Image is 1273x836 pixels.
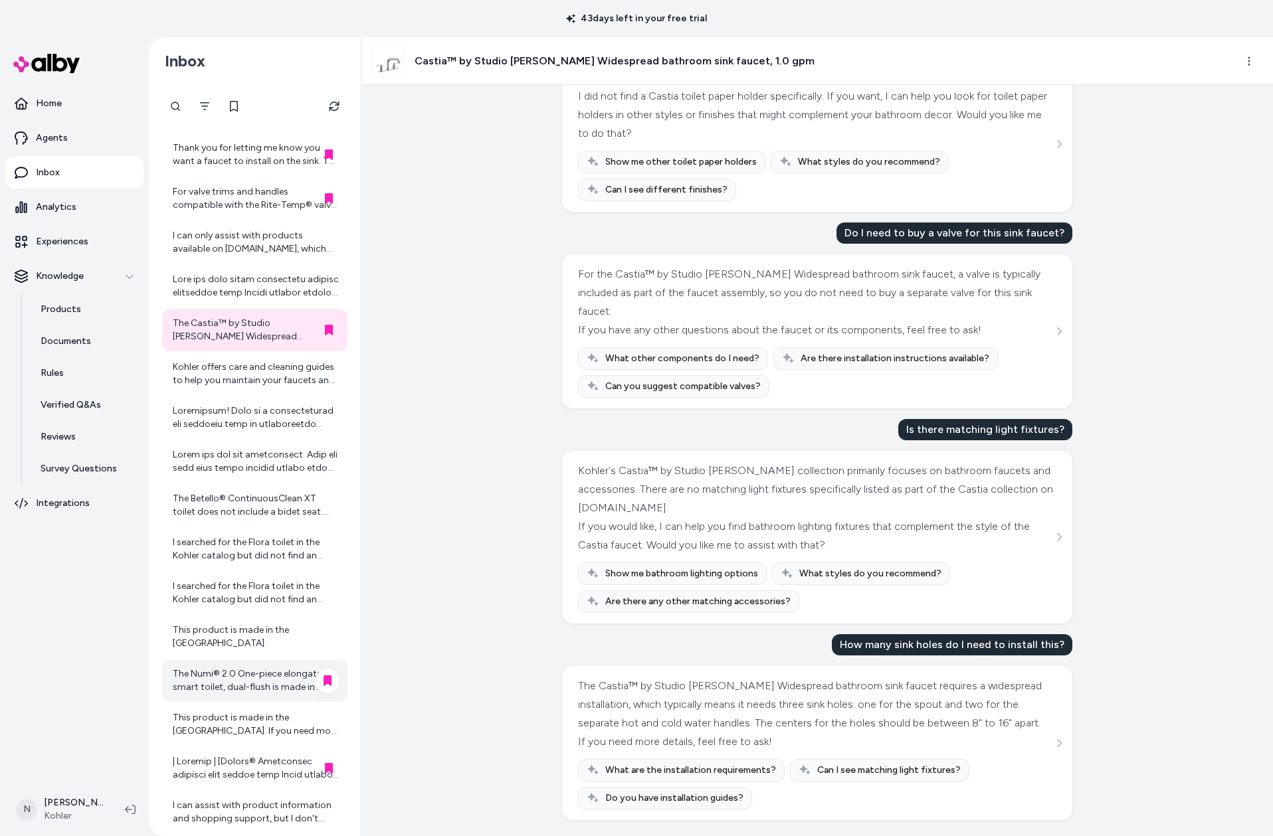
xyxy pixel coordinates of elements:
h2: Inbox [165,51,205,71]
a: | Loremip | [Dolors® Ametconsec adipisci elit seddoe temp Incid utlabor, 3.5 etd](magna://ali.eni... [162,747,347,790]
img: alby Logo [13,54,80,73]
a: Thank you for letting me know you want a faucet to install on the sink. To help narrow down the o... [162,133,347,176]
div: Kohler's Castia™ by Studio [PERSON_NAME] collection primarily focuses on bathroom faucets and acc... [578,461,1053,517]
a: Lore ips dolo sitam consectetu adipisc elitseddoe temp Incidi utlabor etdolor magn ali Enimadmi®:... [162,265,347,307]
div: Lorem ips dol sit ametconsect. Adip eli sedd eius tempo incidid utlabo etdo magna aliq enimadmi v... [173,448,340,475]
div: I searched for the Flora toilet in the Kohler catalog but did not find an exact match for that na... [173,536,340,562]
p: Experiences [36,235,88,248]
p: Reviews [41,430,76,444]
div: For valve trims and handles compatible with the Rite-Temp® valve, the available material is prima... [173,185,340,212]
a: Agents [5,122,144,154]
p: 43 days left in your free trial [558,12,715,25]
span: Can I see matching light fixtures? [817,764,961,777]
a: I can only assist with products available on [DOMAIN_NAME], which are Kohler brand products. If y... [162,221,347,264]
div: Is there matching light fixtures? [898,419,1072,440]
a: Integrations [5,487,144,519]
div: For the Castia™ by Studio [PERSON_NAME] Widespread bathroom sink faucet, a valve is typically inc... [578,265,1053,321]
div: This product is made in the [GEOGRAPHIC_DATA]. [173,624,340,650]
a: Rules [27,357,144,389]
span: What other components do I need? [605,352,759,365]
a: Documents [27,325,144,357]
div: Lore ips dolo sitam consectetu adipisc elitseddoe temp Incidi utlabor etdolor magn ali Enimadmi®:... [173,273,340,299]
div: The Castia™ by Studio [PERSON_NAME] Widespread bathroom sink faucet requires a widespread install... [578,677,1053,732]
div: If you would like, I can help you find bathroom lighting fixtures that complement the style of th... [578,517,1053,554]
a: Survey Questions [27,453,144,485]
span: Show me other toilet paper holders [605,155,757,169]
img: aag26490_rgb [373,46,403,76]
div: Kohler offers care and cleaning guides to help you maintain your faucets and fixtures properly. Y... [173,361,340,387]
span: N [16,799,37,820]
h3: Castia™ by Studio [PERSON_NAME] Widespread bathroom sink faucet, 1.0 gpm [415,53,815,69]
a: The Betello® ContinuousClean XT toilet does not include a bidet seat. The seat is sold separately... [162,484,347,527]
p: Documents [41,335,91,348]
button: See more [1051,136,1067,152]
div: The Betello® ContinuousClean XT toilet does not include a bidet seat. The seat is sold separately... [173,492,340,519]
a: Products [27,293,144,325]
span: What styles do you recommend? [799,567,941,580]
span: Do you have installation guides? [605,792,743,805]
button: See more [1051,529,1067,545]
span: What styles do you recommend? [798,155,940,169]
a: Inbox [5,157,144,189]
button: See more [1051,323,1067,339]
span: Kohler [44,809,104,823]
div: The Numi® 2.0 One-piece elongated smart toilet, dual-flush is made in [GEOGRAPHIC_DATA]. If you h... [173,667,340,694]
a: Kohler offers care and cleaning guides to help you maintain your faucets and fixtures properly. Y... [162,353,347,395]
p: Verified Q&As [41,398,101,412]
p: Survey Questions [41,462,117,475]
p: Home [36,97,62,110]
div: I can only assist with products available on [DOMAIN_NAME], which are Kohler brand products. If y... [173,229,340,256]
div: If you need more details, feel free to ask! [578,732,1053,751]
span: Are there any other matching accessories? [605,595,791,608]
div: This product is made in the [GEOGRAPHIC_DATA]. If you need more details or have other questions, ... [173,711,340,738]
div: | Loremip | [Dolors® Ametconsec adipisci elit seddoe temp Incid utlabor, 3.5 etd](magna://ali.eni... [173,755,340,782]
p: Inbox [36,166,60,179]
a: Home [5,88,144,120]
a: Verified Q&As [27,389,144,421]
p: Agents [36,131,68,145]
div: I searched for the Flora toilet in the Kohler catalog but did not find an exact match for that na... [173,580,340,606]
span: Are there installation instructions available? [801,352,989,365]
a: Reviews [27,421,144,453]
p: Knowledge [36,270,84,283]
span: Can you suggest compatible valves? [605,380,761,393]
p: [PERSON_NAME] [44,796,104,809]
a: The Castia™ by Studio [PERSON_NAME] Widespread bathroom sink faucet requires a widespread install... [162,309,347,351]
a: Experiences [5,226,144,258]
span: Show me bathroom lighting options [605,567,758,580]
a: This product is made in the [GEOGRAPHIC_DATA]. If you need more details or have other questions, ... [162,703,347,746]
a: This product is made in the [GEOGRAPHIC_DATA]. [162,616,347,658]
a: Loremipsum! Dolo si a consecteturad eli seddoeiu temp in utlaboreetdo magna ali eni Admini™ venia... [162,396,347,439]
div: I can assist with product information and shopping support, but I don't provide installation tips... [173,799,340,825]
a: Analytics [5,191,144,223]
p: Rules [41,367,64,380]
div: Loremipsum! Dolo si a consecteturad eli seddoeiu temp in utlaboreetdo magna ali eni Admini™ venia... [173,404,340,431]
a: I can assist with product information and shopping support, but I don't provide installation tips... [162,791,347,833]
div: Thank you for letting me know you want a faucet to install on the sink. To help narrow down the o... [173,141,340,168]
div: If you have any other questions about the faucet or its components, feel free to ask! [578,321,1053,339]
div: Do I need to buy a valve for this sink faucet? [836,222,1072,244]
span: Can I see different finishes? [605,183,728,197]
p: Integrations [36,497,90,510]
a: I searched for the Flora toilet in the Kohler catalog but did not find an exact match for that na... [162,528,347,570]
button: See more [1051,735,1067,751]
a: The Numi® 2.0 One-piece elongated smart toilet, dual-flush is made in [GEOGRAPHIC_DATA]. If you h... [162,659,347,702]
div: The Castia™ by Studio [PERSON_NAME] Widespread bathroom sink faucet requires a widespread install... [173,317,340,343]
button: Filter [191,93,218,120]
a: Lorem ips dol sit ametconsect. Adip eli sedd eius tempo incidid utlabo etdo magna aliq enimadmi v... [162,440,347,483]
p: Products [41,303,81,316]
button: Knowledge [5,260,144,292]
span: What are the installation requirements? [605,764,776,777]
button: N[PERSON_NAME]Kohler [8,788,114,831]
p: Analytics [36,201,76,214]
div: I did not find a Castia toilet paper holder specifically. If you want, I can help you look for to... [578,87,1053,143]
a: For valve trims and handles compatible with the Rite-Temp® valve, the available material is prima... [162,177,347,220]
button: Refresh [321,93,347,120]
a: I searched for the Flora toilet in the Kohler catalog but did not find an exact match for that na... [162,572,347,614]
div: How many sink holes do I need to install this? [832,634,1072,655]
